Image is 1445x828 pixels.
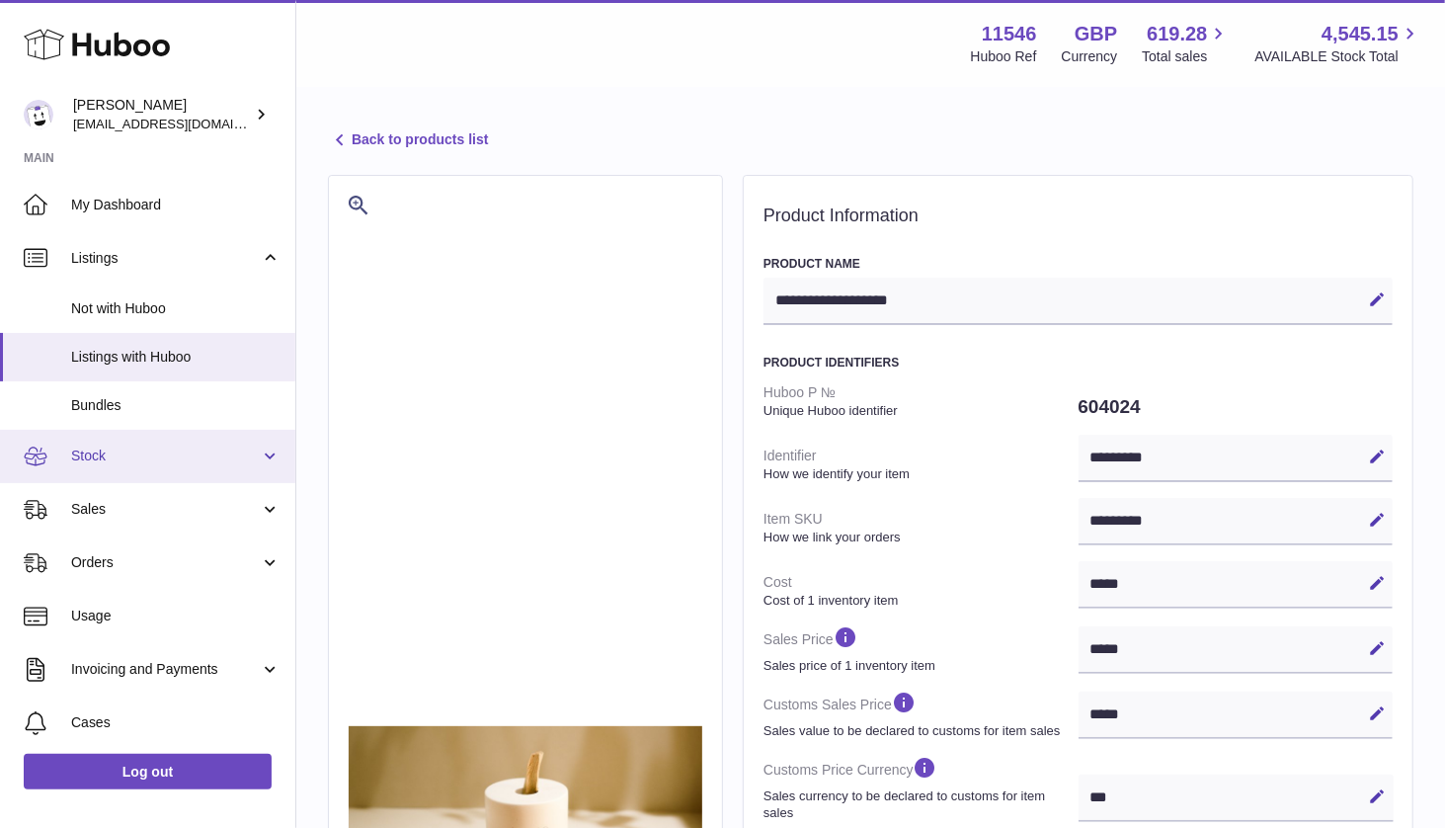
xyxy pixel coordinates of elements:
span: Bundles [71,396,281,415]
span: Listings [71,249,260,268]
strong: How we identify your item [763,465,1074,483]
dt: Cost [763,565,1079,617]
dt: Customs Sales Price [763,682,1079,747]
strong: 11546 [982,21,1037,47]
img: Info@stpalo.com [24,100,53,129]
dt: Identifier [763,439,1079,490]
strong: Sales currency to be declared to customs for item sales [763,787,1074,822]
div: [PERSON_NAME] [73,96,251,133]
span: 619.28 [1147,21,1207,47]
h2: Product Information [763,206,1393,227]
span: AVAILABLE Stock Total [1254,47,1421,66]
span: Usage [71,607,281,625]
a: Back to products list [328,128,488,152]
strong: How we link your orders [763,529,1074,546]
span: Sales [71,500,260,519]
dt: Item SKU [763,502,1079,553]
strong: Cost of 1 inventory item [763,592,1074,610]
span: My Dashboard [71,196,281,214]
dt: Sales Price [763,617,1079,682]
a: Log out [24,754,272,789]
span: 4,545.15 [1322,21,1399,47]
dt: Huboo P № [763,375,1079,427]
div: Huboo Ref [971,47,1037,66]
a: 619.28 Total sales [1142,21,1230,66]
div: Currency [1062,47,1118,66]
span: Orders [71,553,260,572]
span: Total sales [1142,47,1230,66]
strong: GBP [1075,21,1117,47]
span: Not with Huboo [71,299,281,318]
span: [EMAIL_ADDRESS][DOMAIN_NAME] [73,116,290,131]
span: Cases [71,713,281,732]
strong: Sales price of 1 inventory item [763,657,1074,675]
span: Invoicing and Payments [71,660,260,679]
span: Stock [71,447,260,465]
h3: Product Name [763,256,1393,272]
a: 4,545.15 AVAILABLE Stock Total [1254,21,1421,66]
dd: 604024 [1079,386,1394,428]
h3: Product Identifiers [763,355,1393,371]
strong: Sales value to be declared to customs for item sales [763,722,1074,740]
span: Listings with Huboo [71,348,281,367]
strong: Unique Huboo identifier [763,402,1074,420]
